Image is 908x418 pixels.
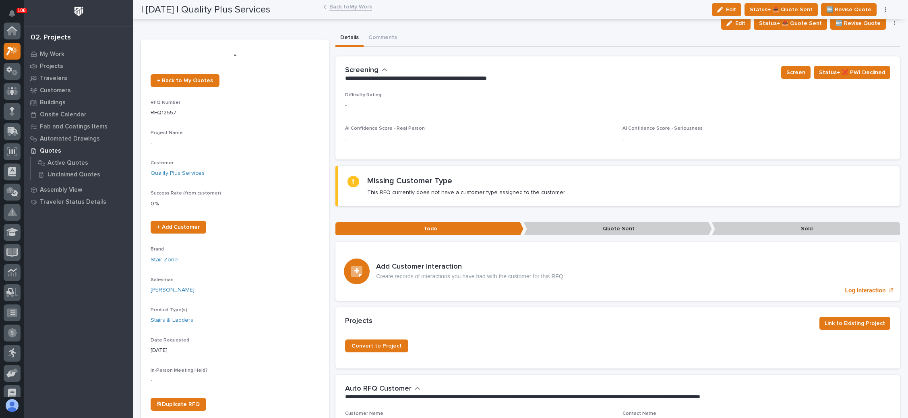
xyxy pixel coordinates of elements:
[825,319,885,328] span: Link to Existing Project
[31,157,133,168] a: Active Quotes
[151,338,189,343] span: Date Requested
[151,368,208,373] span: In-Person Meeting Held?
[40,75,67,82] p: Travelers
[345,93,381,97] span: Difficulty Rating
[836,19,881,28] span: 🆕 Revise Quote
[524,222,712,236] p: Quote Sent
[4,397,21,414] button: users-avatar
[48,159,88,167] p: Active Quotes
[345,339,408,352] a: Convert to Project
[335,242,900,301] a: Log Interaction
[151,139,319,147] p: -
[40,111,87,118] p: Onsite Calendar
[345,101,890,110] p: -
[24,72,133,84] a: Travelers
[24,108,133,120] a: Onsite Calendar
[10,10,21,23] div: Notifications100
[329,2,372,11] a: Back toMy Work
[151,286,194,294] a: [PERSON_NAME]
[735,20,745,27] span: Edit
[754,17,827,30] button: Status→ 📤 Quote Sent
[345,317,372,326] h2: Projects
[4,5,21,22] button: Notifications
[367,189,565,196] p: This RFQ currently does not have a customer type assigned to the customer
[157,78,213,83] span: ← Back to My Quotes
[345,66,387,75] button: Screening
[31,33,71,42] div: 02. Projects
[721,17,751,30] button: Edit
[352,343,402,349] span: Convert to Project
[151,308,187,312] span: Product Type(s)
[151,221,206,234] a: + Add Customer
[24,60,133,72] a: Projects
[845,287,885,294] p: Log Interaction
[335,30,364,47] button: Details
[24,184,133,196] a: Assembly View
[157,401,200,407] span: ⎘ Duplicate RFQ
[151,191,221,196] span: Success Rate (from customer)
[40,87,71,94] p: Customers
[786,68,805,77] span: Screen
[345,135,613,143] p: -
[151,346,319,355] p: [DATE]
[151,316,193,325] a: Stairs & Ladders
[151,247,164,252] span: Brand
[40,199,106,206] p: Traveler Status Details
[24,145,133,157] a: Quotes
[24,84,133,96] a: Customers
[151,398,206,411] a: ⎘ Duplicate RFQ
[40,135,100,143] p: Automated Drawings
[623,135,890,143] p: -
[24,48,133,60] a: My Work
[364,30,402,47] button: Comments
[151,74,219,87] a: ← Back to My Quotes
[376,273,563,280] p: Create records of interactions you have had with the customer for this RFQ
[345,126,425,131] span: AI Confidence Score - Real Person
[151,49,319,61] p: -
[24,196,133,208] a: Traveler Status Details
[345,385,420,393] button: Auto RFQ Customer
[71,4,86,19] img: Workspace Logo
[40,51,64,58] p: My Work
[31,169,133,180] a: Unclaimed Quotes
[40,147,61,155] p: Quotes
[151,100,180,105] span: RFQ Number
[151,377,319,385] p: -
[151,130,183,135] span: Project Name
[24,96,133,108] a: Buildings
[151,161,174,166] span: Customer
[151,277,174,282] span: Salesman
[759,19,822,28] span: Status→ 📤 Quote Sent
[814,66,890,79] button: Status→ ❌ PWI Declined
[345,411,383,416] span: Customer Name
[24,120,133,132] a: Fab and Coatings Items
[335,222,523,236] p: Todo
[623,126,703,131] span: AI Confidence Score - Seriousness
[830,17,886,30] button: 🆕 Revise Quote
[781,66,811,79] button: Screen
[48,171,100,178] p: Unclaimed Quotes
[345,66,379,75] h2: Screening
[151,169,205,178] a: Quality Plus Services
[40,123,108,130] p: Fab and Coatings Items
[40,186,82,194] p: Assembly View
[376,263,563,271] h3: Add Customer Interaction
[40,63,63,70] p: Projects
[712,222,900,236] p: Sold
[367,176,452,186] h2: Missing Customer Type
[18,8,26,13] p: 100
[819,317,890,330] button: Link to Existing Project
[157,224,200,230] span: + Add Customer
[24,132,133,145] a: Automated Drawings
[345,385,412,393] h2: Auto RFQ Customer
[623,411,656,416] span: Contact Name
[819,68,885,77] span: Status→ ❌ PWI Declined
[151,256,178,264] a: Stair Zone
[151,109,319,117] p: RFQ12557
[151,200,319,208] p: 0 %
[40,99,66,106] p: Buildings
